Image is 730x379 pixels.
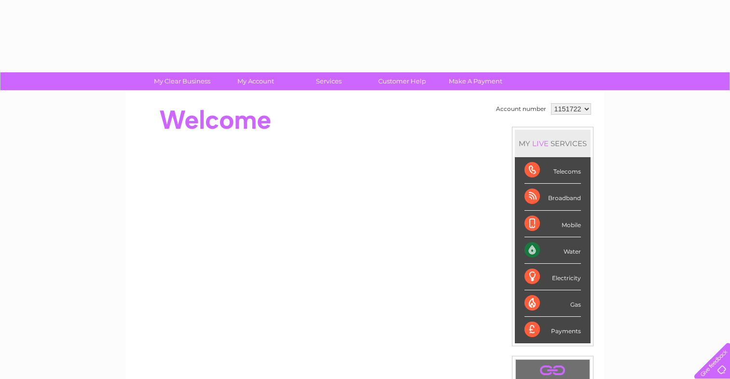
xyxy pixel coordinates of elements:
[436,72,515,90] a: Make A Payment
[362,72,442,90] a: Customer Help
[524,211,581,237] div: Mobile
[289,72,369,90] a: Services
[530,139,551,148] div: LIVE
[524,184,581,210] div: Broadband
[494,101,549,117] td: Account number
[524,157,581,184] div: Telecoms
[216,72,295,90] a: My Account
[524,290,581,317] div: Gas
[142,72,222,90] a: My Clear Business
[518,362,587,379] a: .
[524,237,581,264] div: Water
[524,317,581,343] div: Payments
[524,264,581,290] div: Electricity
[515,130,591,157] div: MY SERVICES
